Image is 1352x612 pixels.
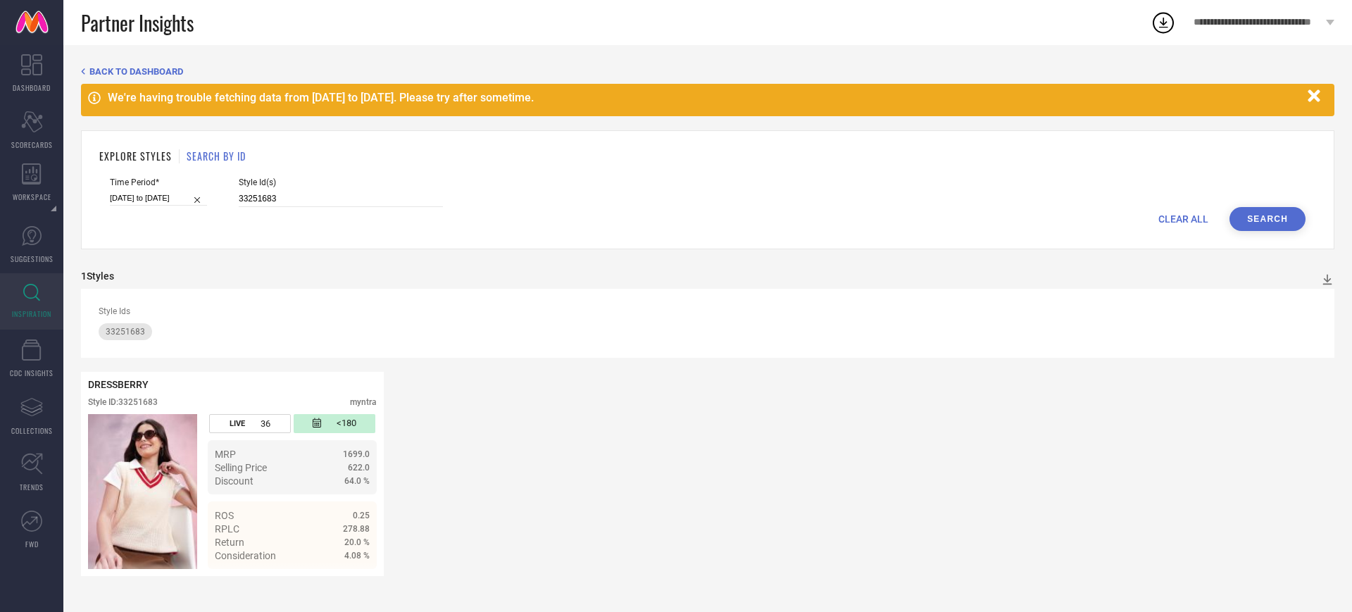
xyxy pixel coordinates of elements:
[81,66,1334,77] div: Back TO Dashboard
[353,511,370,520] span: 0.25
[1151,10,1176,35] div: Open download list
[88,379,149,390] span: DRESSBERRY
[88,397,158,407] div: Style ID: 33251683
[344,551,370,561] span: 4.08 %
[13,192,51,202] span: WORKSPACE
[1158,213,1208,225] span: CLEAR ALL
[20,482,44,492] span: TRENDS
[11,425,53,436] span: COLLECTIONS
[344,476,370,486] span: 64.0 %
[343,524,370,534] span: 278.88
[215,537,244,548] span: Return
[187,149,246,163] h1: SEARCH BY ID
[110,177,207,187] span: Time Period*
[239,191,443,207] input: Enter comma separated style ids e.g. 12345, 67890
[11,139,53,150] span: SCORECARDS
[88,414,197,569] img: Style preview image
[99,306,1317,316] div: Style Ids
[108,91,1301,104] div: We're having trouble fetching data from [DATE] to [DATE]. Please try after sometime.
[81,270,114,282] div: 1 Styles
[106,327,145,337] span: 33251683
[215,462,267,473] span: Selling Price
[89,66,183,77] span: BACK TO DASHBOARD
[11,254,54,264] span: SUGGESTIONS
[12,308,51,319] span: INSPIRATION
[261,418,270,429] span: 36
[324,575,370,587] a: Details
[25,539,39,549] span: FWD
[215,523,239,535] span: RPLC
[294,414,375,433] div: Number of days since the style was first listed on the platform
[209,414,290,433] div: Number of days the style has been live on the platform
[81,8,194,37] span: Partner Insights
[230,419,245,428] span: LIVE
[338,575,370,587] span: Details
[215,475,254,487] span: Discount
[215,510,234,521] span: ROS
[1229,207,1306,231] button: Search
[350,397,377,407] div: myntra
[10,368,54,378] span: CDC INSIGHTS
[343,449,370,459] span: 1699.0
[13,82,51,93] span: DASHBOARD
[99,149,172,163] h1: EXPLORE STYLES
[239,177,443,187] span: Style Id(s)
[348,463,370,473] span: 622.0
[215,550,276,561] span: Consideration
[88,414,197,569] div: Click to view image
[337,418,356,430] span: <180
[215,449,236,460] span: MRP
[110,191,207,206] input: Select time period
[344,537,370,547] span: 20.0 %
